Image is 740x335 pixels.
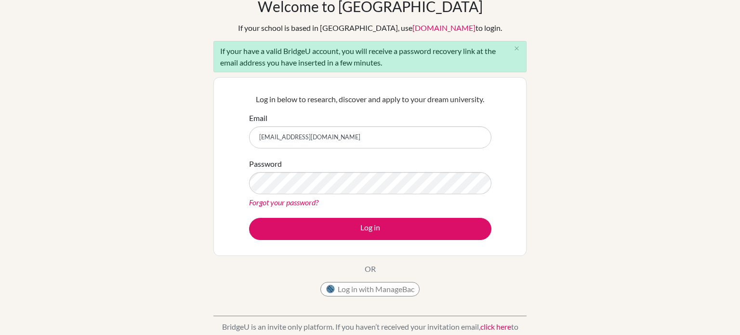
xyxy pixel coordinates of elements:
[480,322,511,331] a: click here
[249,94,491,105] p: Log in below to research, discover and apply to your dream university.
[513,45,520,52] i: close
[213,41,527,72] div: If your have a valid BridgeU account, you will receive a password recovery link at the email addr...
[365,263,376,275] p: OR
[320,282,420,296] button: Log in with ManageBac
[238,22,502,34] div: If your school is based in [GEOGRAPHIC_DATA], use to login.
[249,198,318,207] a: Forgot your password?
[412,23,476,32] a: [DOMAIN_NAME]
[507,41,526,56] button: Close
[249,112,267,124] label: Email
[249,218,491,240] button: Log in
[249,158,282,170] label: Password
